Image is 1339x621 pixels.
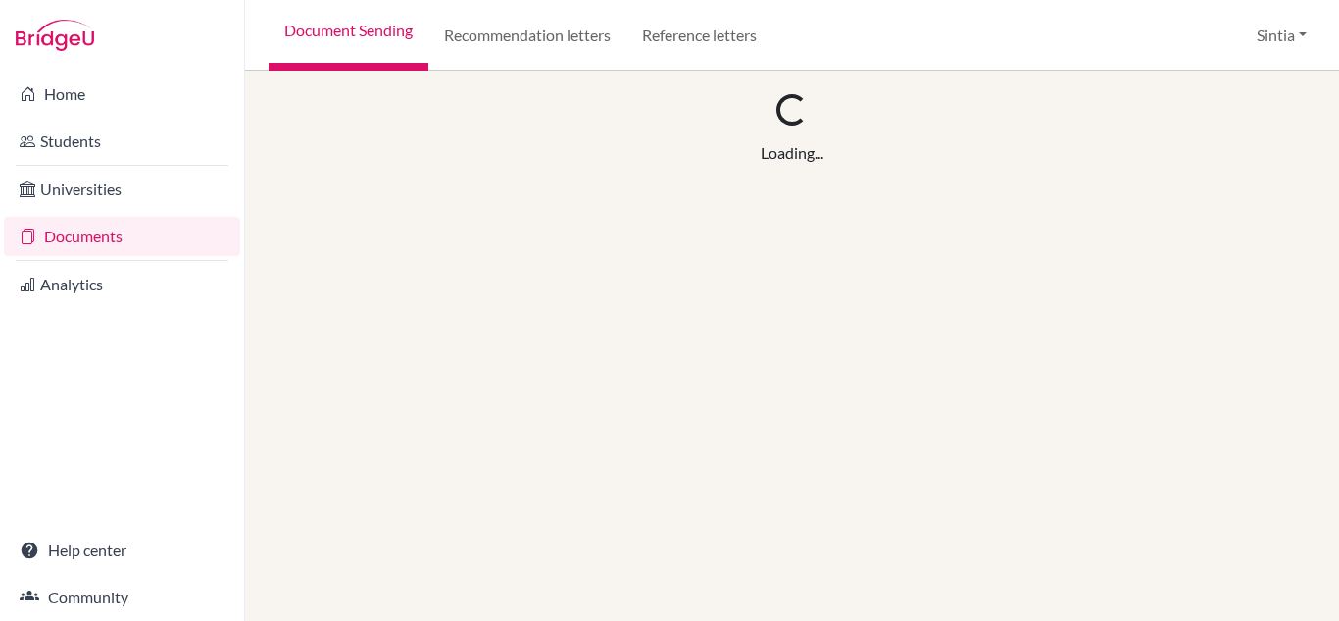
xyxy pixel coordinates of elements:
[1248,17,1315,54] button: Sintia
[4,578,240,617] a: Community
[16,20,94,51] img: Bridge-U
[4,265,240,304] a: Analytics
[4,122,240,161] a: Students
[4,531,240,570] a: Help center
[4,217,240,256] a: Documents
[4,75,240,114] a: Home
[4,170,240,209] a: Universities
[761,141,823,165] div: Loading...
